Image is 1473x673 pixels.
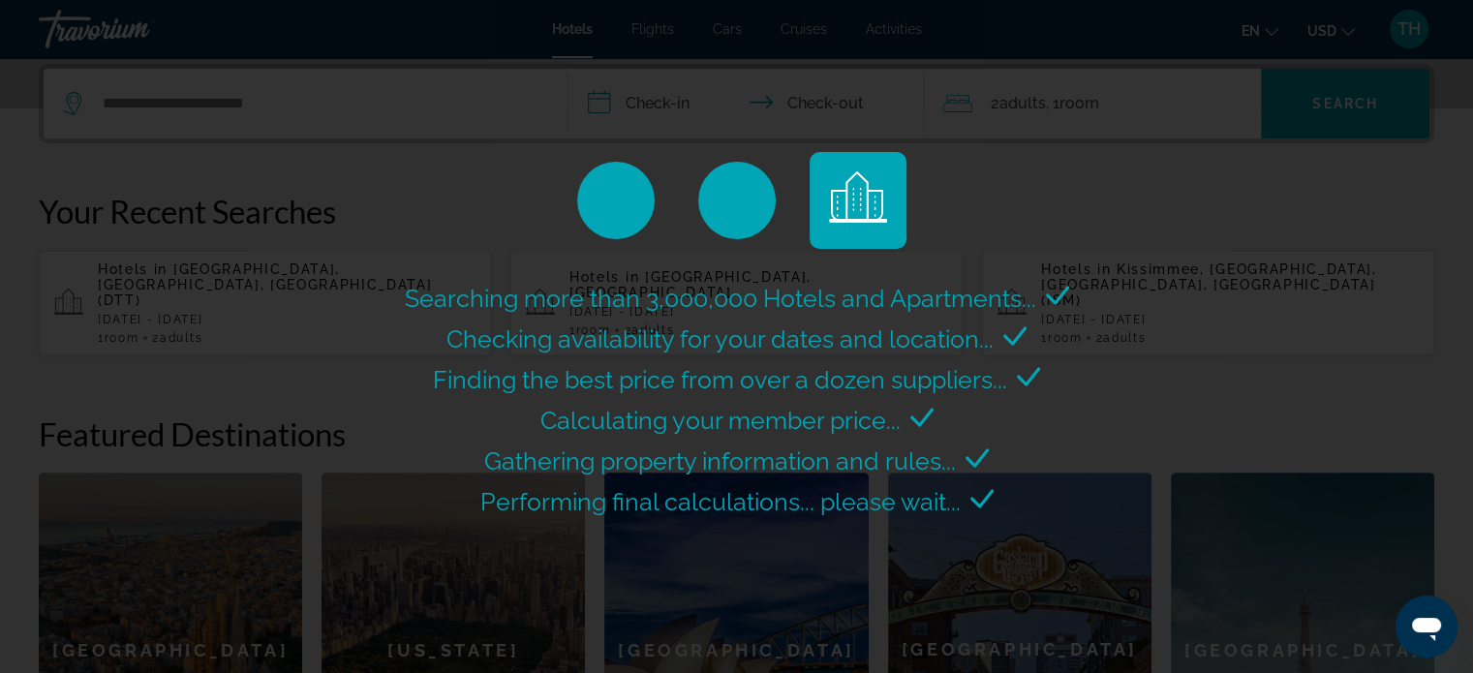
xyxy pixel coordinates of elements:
span: Searching more than 3,000,000 Hotels and Apartments... [405,284,1036,313]
span: Performing final calculations... please wait... [480,487,961,516]
span: Calculating your member price... [540,406,901,435]
span: Checking availability for your dates and location... [446,324,994,353]
iframe: Button to launch messaging window [1396,596,1458,658]
span: Gathering property information and rules... [484,446,956,475]
span: Finding the best price from over a dozen suppliers... [433,365,1007,394]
